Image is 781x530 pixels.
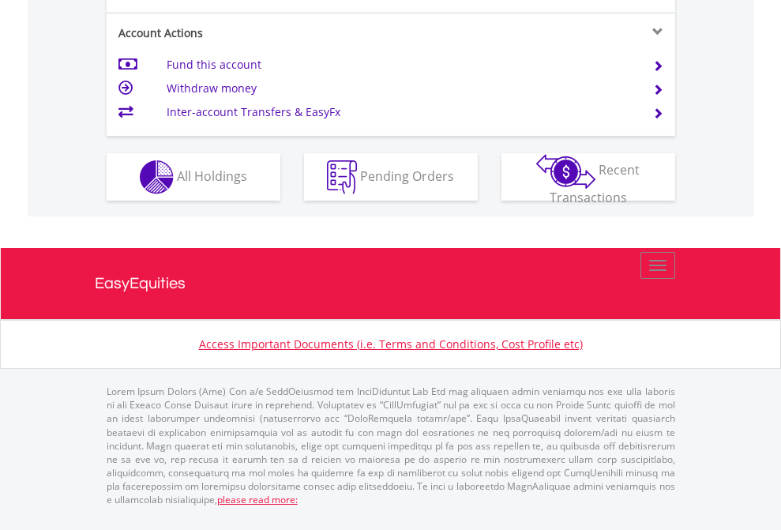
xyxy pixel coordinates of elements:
[536,154,595,189] img: transactions-zar-wht.png
[327,160,357,194] img: pending_instructions-wht.png
[177,167,247,184] span: All Holdings
[140,160,174,194] img: holdings-wht.png
[199,336,583,351] a: Access Important Documents (i.e. Terms and Conditions, Cost Profile etc)
[501,153,675,201] button: Recent Transactions
[304,153,478,201] button: Pending Orders
[107,385,675,506] p: Lorem Ipsum Dolors (Ame) Con a/e SeddOeiusmod tem InciDiduntut Lab Etd mag aliquaen admin veniamq...
[167,77,633,100] td: Withdraw money
[167,53,633,77] td: Fund this account
[95,248,687,319] a: EasyEquities
[167,100,633,124] td: Inter-account Transfers & EasyFx
[107,153,280,201] button: All Holdings
[107,25,391,41] div: Account Actions
[360,167,454,184] span: Pending Orders
[217,493,298,506] a: please read more:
